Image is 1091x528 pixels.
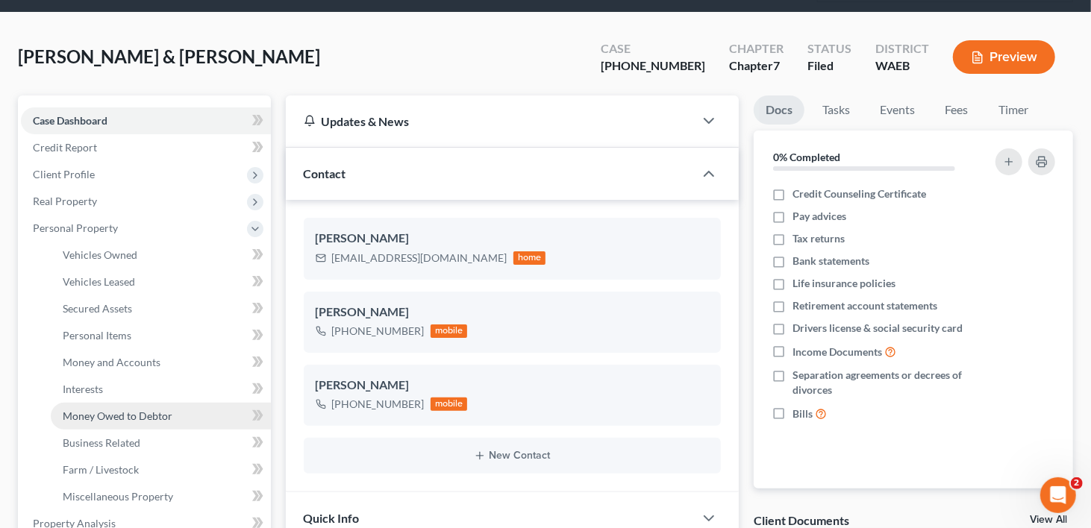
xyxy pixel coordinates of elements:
div: Chapter [729,57,784,75]
div: home [513,251,546,265]
div: [PERSON_NAME] [316,304,709,321]
div: Client Documents [754,512,849,528]
div: Case [601,40,705,57]
div: [PERSON_NAME] [316,377,709,395]
a: Credit Report [21,134,271,161]
span: Personal Items [63,329,131,342]
a: Money and Accounts [51,349,271,376]
a: Money Owed to Debtor [51,403,271,430]
a: Farm / Livestock [51,456,271,483]
span: Real Property [33,195,97,207]
a: Case Dashboard [21,107,271,134]
div: Status [807,40,851,57]
a: Interests [51,376,271,403]
div: [EMAIL_ADDRESS][DOMAIN_NAME] [332,251,507,265]
span: Tax returns [793,231,845,246]
a: Events [868,95,927,125]
div: mobile [431,324,468,338]
div: [PERSON_NAME] [316,230,709,248]
span: Business Related [63,436,140,449]
span: Personal Property [33,221,118,234]
span: Vehicles Leased [63,275,135,288]
span: Case Dashboard [33,114,107,127]
span: Secured Assets [63,302,132,315]
span: Bills [793,406,813,421]
span: Client Profile [33,168,95,180]
span: Credit Counseling Certificate [793,186,926,201]
div: [PHONE_NUMBER] [332,397,425,412]
a: Fees [933,95,981,125]
a: Vehicles Owned [51,242,271,268]
span: Contact [304,166,346,180]
a: Tasks [810,95,862,125]
a: Docs [754,95,804,125]
a: Personal Items [51,322,271,349]
a: Miscellaneous Property [51,483,271,510]
div: Chapter [729,40,784,57]
span: Interests [63,383,103,395]
strong: 0% Completed [773,151,840,163]
span: 7 [773,58,780,72]
span: Farm / Livestock [63,463,139,476]
div: District [875,40,929,57]
div: Filed [807,57,851,75]
div: WAEB [875,57,929,75]
div: Updates & News [304,113,676,129]
span: Money Owed to Debtor [63,409,172,422]
span: 2 [1071,477,1083,489]
a: View All [1030,515,1067,525]
span: Money and Accounts [63,356,160,368]
iframe: Intercom live chat [1040,477,1076,513]
button: New Contact [316,450,709,462]
span: Bank statements [793,254,869,268]
a: Timer [987,95,1040,125]
span: Miscellaneous Property [63,490,173,503]
span: Quick Info [304,511,360,525]
button: Preview [953,40,1055,74]
span: [PERSON_NAME] & [PERSON_NAME] [18,45,320,67]
div: [PHONE_NUMBER] [601,57,705,75]
span: Drivers license & social security card [793,321,963,336]
div: mobile [431,397,468,411]
span: Retirement account statements [793,298,937,313]
a: Secured Assets [51,295,271,322]
span: Income Documents [793,345,882,359]
a: Vehicles Leased [51,268,271,295]
span: Vehicles Owned [63,248,137,261]
span: Credit Report [33,141,97,154]
a: Business Related [51,430,271,456]
div: [PHONE_NUMBER] [332,324,425,339]
span: Separation agreements or decrees of divorces [793,368,981,397]
span: Life insurance policies [793,276,895,291]
span: Pay advices [793,209,846,224]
